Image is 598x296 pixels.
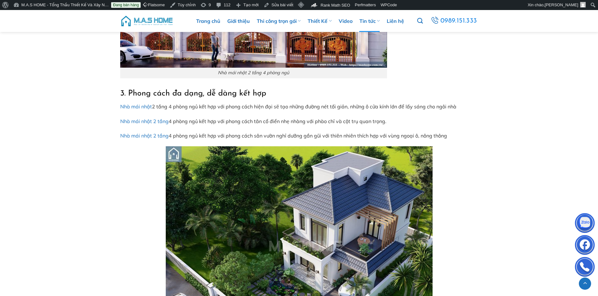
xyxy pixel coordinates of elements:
span: Rank Math SEO [321,3,350,8]
span: [PERSON_NAME] [545,3,578,7]
a: Nhà mái nhật [120,103,152,110]
a: Đang bán hàng [111,2,141,8]
a: Trang chủ [196,10,220,32]
p: 4 phòng ngủ kết hợp với phong cách sân vườn nghỉ dưỡng gần gũi với thiên nhiên thích hợp với vùng... [120,132,478,140]
img: Phone [575,258,594,277]
figcaption: Nhà mái nhật 2 tầng 4 phòng ngủ [120,68,387,79]
img: Facebook [575,236,594,255]
a: Nhà mái nhật 2 tầng [120,132,169,139]
a: 0989.151.333 [430,15,478,27]
p: 2 tầng 4 phòng ngủ kết hợp với phong cách hiện đại sẽ tạo những đường nét tối giản, những ô cửa k... [120,103,478,111]
img: M.A.S HOME – Tổng Thầu Thiết Kế Và Xây Nhà Trọn Gói [120,12,174,30]
img: Zalo [575,215,594,233]
span: 0989.151.333 [440,16,477,26]
a: Video [339,10,353,32]
a: Liên hệ [387,10,404,32]
a: Tin tức [359,10,380,32]
a: Lên đầu trang [579,278,591,290]
a: Thi công trọn gói [257,10,301,32]
a: Giới thiệu [227,10,250,32]
a: Thiết Kế [308,10,331,32]
a: Tìm kiếm [417,14,423,28]
p: 4 phòng ngủ kết hợp với phong cách tân cổ điển nhẹ nhàng với phào chỉ và cột trụ quan trọng. [120,117,478,126]
span: 3. Phong cách đa dạng, dễ dàng kết hợp [120,90,266,97]
a: Nhà mái nhật 2 tầng [120,118,169,124]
